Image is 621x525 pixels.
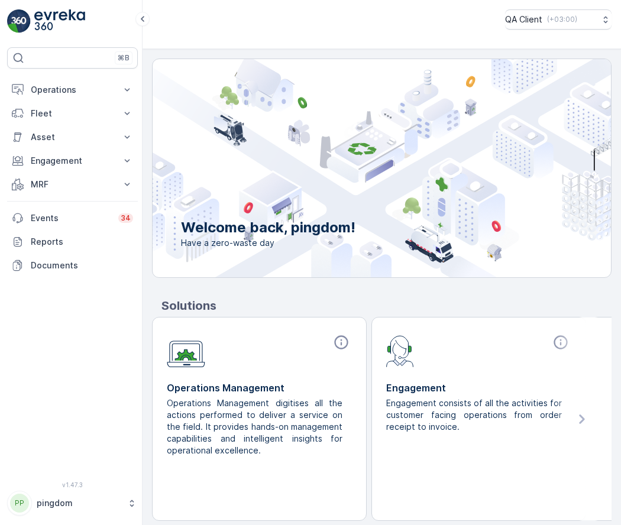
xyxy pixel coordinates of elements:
[31,131,114,143] p: Asset
[7,125,138,149] button: Asset
[99,59,611,277] img: city illustration
[161,297,612,315] p: Solutions
[31,155,114,167] p: Engagement
[7,481,138,488] span: v 1.47.3
[37,497,121,509] p: pingdom
[505,14,542,25] p: QA Client
[7,254,138,277] a: Documents
[386,397,562,433] p: Engagement consists of all the activities for customer facing operations from order receipt to in...
[118,53,130,63] p: ⌘B
[167,381,352,395] p: Operations Management
[181,218,355,237] p: Welcome back, pingdom!
[34,9,85,33] img: logo_light-DOdMpM7g.png
[7,173,138,196] button: MRF
[547,15,577,24] p: ( +03:00 )
[7,149,138,173] button: Engagement
[386,334,414,367] img: module-icon
[505,9,612,30] button: QA Client(+03:00)
[7,9,31,33] img: logo
[31,179,114,190] p: MRF
[181,237,355,249] span: Have a zero-waste day
[7,78,138,102] button: Operations
[386,381,571,395] p: Engagement
[31,260,133,271] p: Documents
[31,212,111,224] p: Events
[7,102,138,125] button: Fleet
[31,84,114,96] p: Operations
[121,213,131,223] p: 34
[10,494,29,513] div: PP
[7,206,138,230] a: Events34
[167,334,205,368] img: module-icon
[167,397,342,456] p: Operations Management digitises all the actions performed to deliver a service on the field. It p...
[31,108,114,119] p: Fleet
[7,230,138,254] a: Reports
[7,491,138,516] button: PPpingdom
[31,236,133,248] p: Reports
